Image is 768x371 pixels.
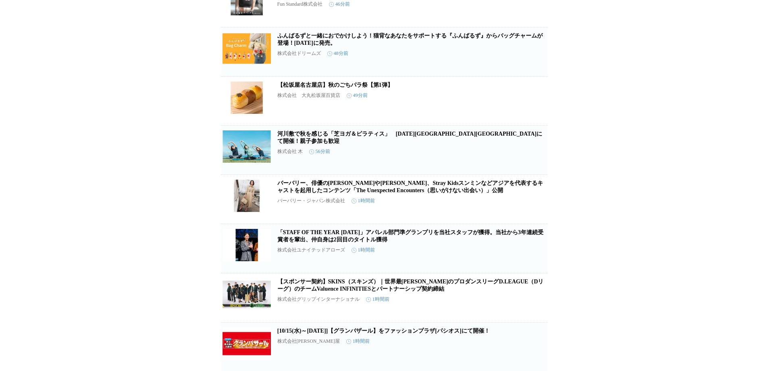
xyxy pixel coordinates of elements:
[277,247,345,254] p: 株式会社ユナイテッドアローズ
[223,229,271,261] img: 「STAFF OF THE YEAR 2025」アパレル部門準グランプリを当社スタッフが獲得。当社から3年連続受賞者を輩出、仲自身は2回目のタイトル獲得
[277,229,543,243] a: 「STAFF OF THE YEAR [DATE]」アパレル部門準グランプリを当社スタッフが獲得。当社から3年連続受賞者を輩出、仲自身は2回目のタイトル獲得
[277,180,543,193] a: バーバリー、俳優の[PERSON_NAME]や[PERSON_NAME]、Stray Kidsスンミンなどアジアを代表するキャストを起用したコンテンツ「The Unexpected Encoun...
[223,82,271,114] img: 【松坂屋名古屋店】秋のごちパラ祭【第1弾】
[277,338,340,345] p: 株式会社[PERSON_NAME]屋
[277,148,303,155] p: 株式会社 木
[223,327,271,360] img: [10/15(水)～10/19(日)]【グランバザール】をファッションプラザ[パシオス]にて開催！
[223,278,271,310] img: 【スポンサー契約】SKINS（スキンズ）｜世界最高峰のプロダンスリーグD.LEAGUE（Dリーグ）のチームValuence INFINITIESとパートナーシップ契約締結
[277,50,321,57] p: 株式会社ドリームズ
[366,296,389,303] time: 1時間前
[223,32,271,65] img: ふんばるずと一緒におでかけしよう！猫背なあなたをサポートする『ふんばるず』からバッグチャームが登場！10月24日(金)に発売。
[277,1,323,8] p: Fun Standard株式会社
[352,197,375,204] time: 1時間前
[309,148,330,155] time: 56分前
[277,131,542,144] a: 河川敷で秋を感じる「芝ヨガ＆ピラティス」 [DATE][GEOGRAPHIC_DATA][GEOGRAPHIC_DATA]にて開催！親子参加も歓迎
[277,328,490,334] a: [10/15(水)～[DATE]]【グランバザール】をファッションプラザ[パシオス]にて開催！
[277,296,360,303] p: 株式会社グリップインターナショナル
[329,1,350,8] time: 46分前
[352,247,375,254] time: 1時間前
[277,279,544,292] a: 【スポンサー契約】SKINS（スキンズ）｜世界最[PERSON_NAME]のプロダンスリーグD.LEAGUE（Dリーグ）のチームValuence INFINITIESとパートナーシップ契約締結
[277,33,543,46] a: ふんばるずと一緒におでかけしよう！猫背なあなたをサポートする『ふんばるず』からバッグチャームが登場！[DATE]に発売。
[277,92,340,99] p: 株式会社 大丸松坂屋百貨店
[277,82,393,88] a: 【松坂屋名古屋店】秋のごちパラ祭【第1弾】
[347,92,368,99] time: 49分前
[277,197,345,204] p: バーバリー・ジャパン株式会社
[327,50,348,57] time: 48分前
[223,180,271,212] img: バーバリー、俳優の水川あさみやソン・ソック、Stray Kidsスンミンなどアジアを代表するキャストを起用したコンテンツ「The Unexpected Encounters（思いがけない出会い）」公開
[346,338,370,345] time: 1時間前
[223,130,271,163] img: 河川敷で秋を感じる「芝ヨガ＆ピラティス」 11月2日（日）福岡県中間市にて開催！親子参加も歓迎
